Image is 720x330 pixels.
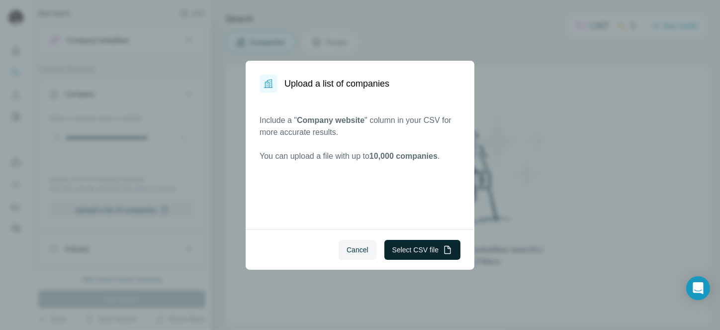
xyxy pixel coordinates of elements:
[297,116,364,124] span: Company website
[686,276,710,300] div: Open Intercom Messenger
[260,114,460,138] p: Include a " " column in your CSV for more accurate results.
[384,240,460,260] button: Select CSV file
[284,77,389,91] h1: Upload a list of companies
[339,240,376,260] button: Cancel
[347,245,368,255] span: Cancel
[369,152,438,160] span: 10,000 companies
[260,150,460,162] p: You can upload a file with up to .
